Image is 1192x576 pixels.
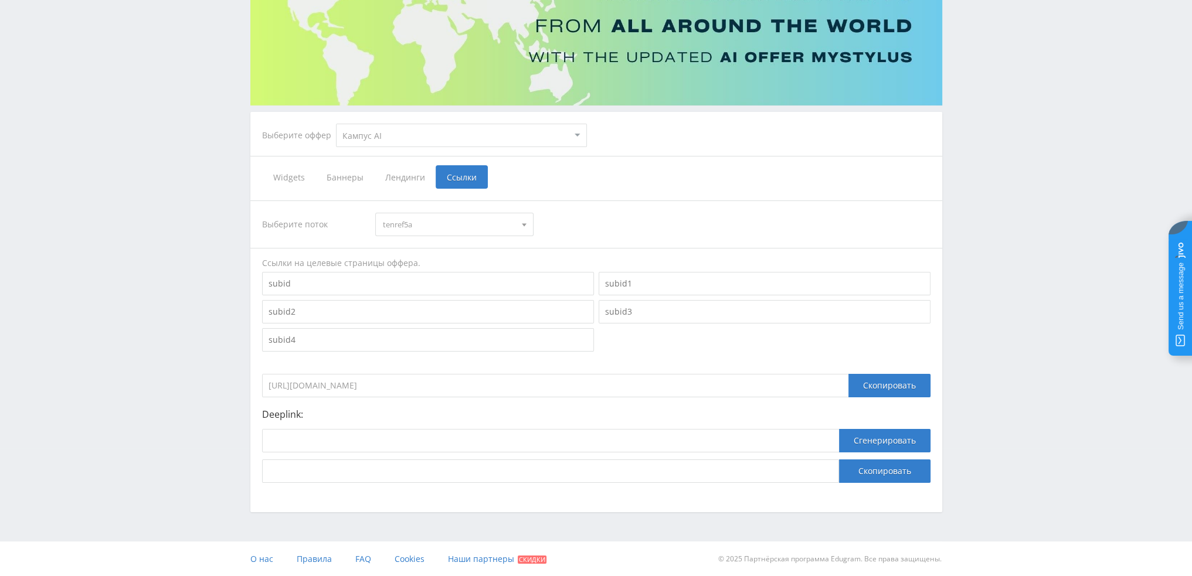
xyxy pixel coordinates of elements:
span: Cookies [395,553,424,564]
span: FAQ [355,553,371,564]
span: Правила [297,553,332,564]
div: Выберите оффер [262,131,336,140]
div: Выберите поток [262,213,364,236]
span: Ссылки [436,165,488,189]
span: Widgets [262,165,315,189]
span: tenref5a [383,213,515,236]
button: Скопировать [839,459,930,483]
input: subid [262,272,594,295]
input: subid1 [599,272,930,295]
input: subid4 [262,328,594,352]
input: subid2 [262,300,594,323]
span: Наши партнеры [448,553,514,564]
span: О нас [250,553,273,564]
p: Deeplink: [262,409,930,420]
div: Ссылки на целевые страницы оффера. [262,257,930,269]
input: subid3 [599,300,930,323]
button: Сгенерировать [839,429,930,452]
div: Скопировать [848,374,930,397]
span: Баннеры [315,165,374,189]
span: Скидки [518,555,546,564]
span: Лендинги [374,165,436,189]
